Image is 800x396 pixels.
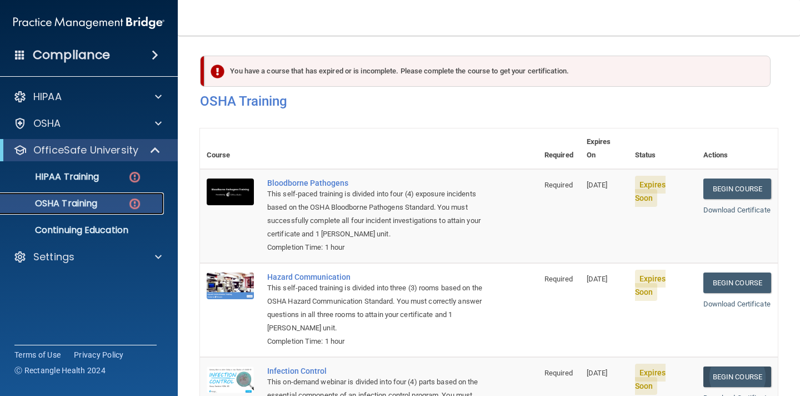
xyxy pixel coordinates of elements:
th: Expires On [580,128,628,169]
div: This self-paced training is divided into three (3) rooms based on the OSHA Hazard Communication S... [267,281,482,335]
img: PMB logo [13,12,164,34]
img: danger-circle.6113f641.png [128,170,142,184]
div: Completion Time: 1 hour [267,241,482,254]
th: Required [538,128,580,169]
th: Actions [697,128,778,169]
span: [DATE] [587,369,608,377]
p: HIPAA Training [7,171,99,182]
p: Continuing Education [7,225,159,236]
a: Privacy Policy [74,349,124,360]
img: danger-circle.6113f641.png [128,197,142,211]
h4: Compliance [33,47,110,63]
a: HIPAA [13,90,162,103]
p: OSHA [33,117,61,130]
div: Completion Time: 1 hour [267,335,482,348]
a: OSHA [13,117,162,130]
a: Download Certificate [703,206,771,214]
div: You have a course that has expired or is incomplete. Please complete the course to get your certi... [204,56,771,87]
a: Begin Course [703,179,771,199]
a: Bloodborne Pathogens [267,179,482,187]
a: Download Certificate [703,300,771,308]
div: This self-paced training is divided into four (4) exposure incidents based on the OSHA Bloodborne... [267,187,482,241]
span: [DATE] [587,275,608,283]
p: OSHA Training [7,198,97,209]
a: Begin Course [703,273,771,293]
span: [DATE] [587,181,608,189]
th: Status [628,128,697,169]
a: Infection Control [267,367,482,375]
span: Required [544,275,573,283]
span: Ⓒ Rectangle Health 2024 [14,365,106,376]
p: HIPAA [33,90,62,103]
span: Expires Soon [635,364,666,395]
span: Expires Soon [635,176,666,207]
h4: OSHA Training [200,93,778,109]
img: exclamation-circle-solid-danger.72ef9ffc.png [211,65,224,78]
a: Begin Course [703,367,771,387]
a: Settings [13,250,162,264]
a: Terms of Use [14,349,61,360]
span: Required [544,369,573,377]
span: Required [544,181,573,189]
th: Course [200,128,261,169]
a: OfficeSafe University [13,143,161,157]
span: Expires Soon [635,270,666,301]
a: Hazard Communication [267,273,482,281]
p: OfficeSafe University [33,143,138,157]
p: Settings [33,250,74,264]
